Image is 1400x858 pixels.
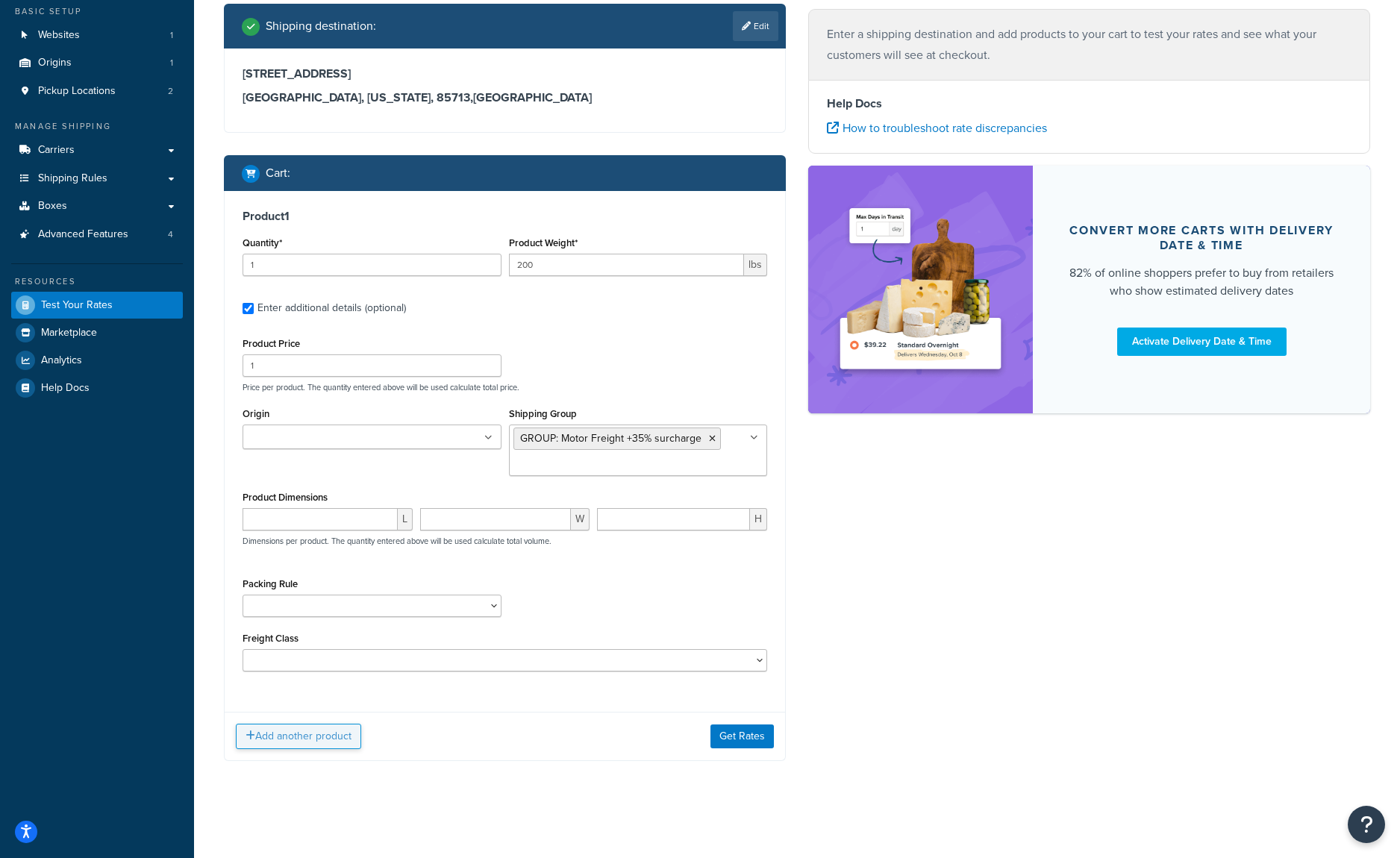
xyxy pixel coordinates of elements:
[11,165,183,192] a: Shipping Rules
[11,49,183,77] a: Origins1
[38,85,116,98] span: Pickup Locations
[827,119,1047,137] a: How to troubleshoot rate discrepancies
[509,237,578,248] label: Product Weight*
[744,254,767,276] span: lbs
[38,29,80,42] span: Websites
[38,144,75,157] span: Carriers
[509,254,745,276] input: 0.00
[243,492,328,503] label: Product Dimensions
[11,120,183,133] div: Manage Shipping
[1069,223,1334,253] div: Convert more carts with delivery date & time
[38,228,128,241] span: Advanced Features
[243,66,767,81] h3: [STREET_ADDRESS]
[243,633,299,644] label: Freight Class
[243,578,298,589] label: Packing Rule
[750,508,767,530] span: H
[266,19,376,33] h2: Shipping destination :
[11,49,183,77] li: Origins
[11,347,183,374] a: Analytics
[509,408,577,419] label: Shipping Group
[168,85,173,98] span: 2
[239,382,771,392] p: Price per product. The quantity entered above will be used calculate total price.
[243,237,282,248] label: Quantity*
[11,22,183,49] a: Websites1
[41,327,97,339] span: Marketplace
[243,338,300,349] label: Product Price
[11,292,183,319] a: Test Your Rates
[11,5,183,18] div: Basic Setup
[266,166,290,180] h2: Cart :
[827,24,1351,66] p: Enter a shipping destination and add products to your cart to test your rates and see what your c...
[11,221,183,248] li: Advanced Features
[243,303,254,314] input: Enter additional details (optional)
[520,430,701,446] span: GROUP: Motor Freight +35% surcharge
[1117,328,1287,356] a: Activate Delivery Date & Time
[11,221,183,248] a: Advanced Features4
[41,382,90,395] span: Help Docs
[41,299,113,312] span: Test Your Rates
[398,508,413,530] span: L
[257,298,406,319] div: Enter additional details (optional)
[827,95,1351,113] h4: Help Docs
[733,11,778,41] a: Edit
[236,724,361,749] button: Add another product
[1069,264,1334,300] div: 82% of online shoppers prefer to buy from retailers who show estimated delivery dates
[11,78,183,105] li: Pickup Locations
[243,408,269,419] label: Origin
[243,90,767,105] h3: [GEOGRAPHIC_DATA], [US_STATE], 85713 , [GEOGRAPHIC_DATA]
[170,29,173,42] span: 1
[11,375,183,401] a: Help Docs
[11,319,183,346] a: Marketplace
[710,724,774,748] button: Get Rates
[41,354,82,367] span: Analytics
[239,536,551,546] p: Dimensions per product. The quantity entered above will be used calculate total volume.
[38,172,107,185] span: Shipping Rules
[38,57,72,69] span: Origins
[11,137,183,164] a: Carriers
[11,22,183,49] li: Websites
[243,254,501,276] input: 0
[243,209,767,224] h3: Product 1
[831,188,1010,391] img: feature-image-ddt-36eae7f7280da8017bfb280eaccd9c446f90b1fe08728e4019434db127062ab4.png
[168,228,173,241] span: 4
[1348,806,1385,843] button: Open Resource Center
[11,192,183,220] a: Boxes
[11,78,183,105] a: Pickup Locations2
[38,200,67,213] span: Boxes
[11,275,183,288] div: Resources
[170,57,173,69] span: 1
[571,508,590,530] span: W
